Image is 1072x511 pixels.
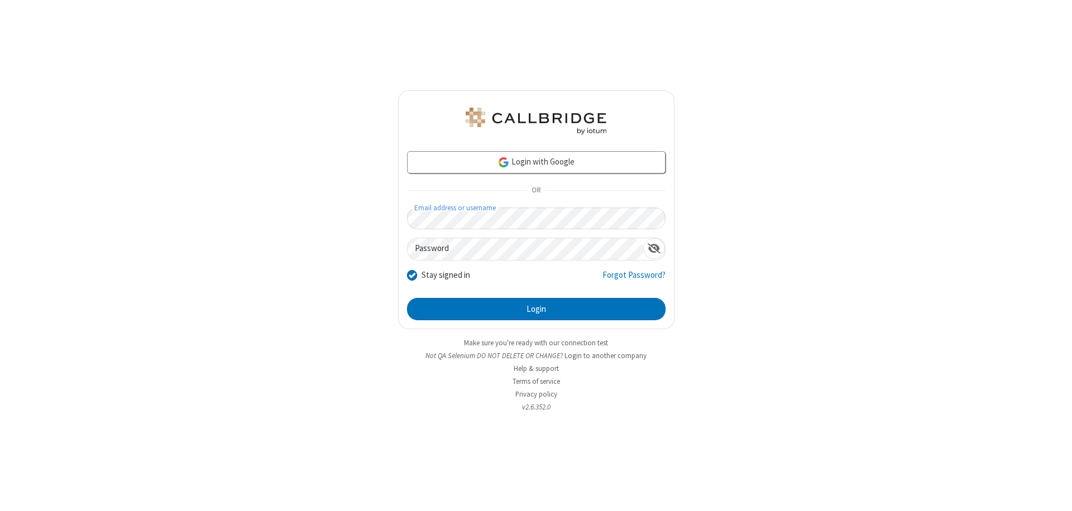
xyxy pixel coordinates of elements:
a: Forgot Password? [602,269,666,290]
a: Privacy policy [515,389,557,399]
img: QA Selenium DO NOT DELETE OR CHANGE [463,108,609,134]
span: OR [527,183,545,199]
a: Make sure you're ready with our connection test [464,338,608,348]
input: Email address or username [407,208,666,229]
li: v2.6.352.0 [398,402,674,412]
li: Not QA Selenium DO NOT DELETE OR CHANGE? [398,350,674,361]
a: Login with Google [407,151,666,173]
div: Show password [643,238,665,259]
img: google-icon.png [497,156,510,168]
button: Login to another company [564,350,647,361]
input: Password [408,238,643,260]
label: Stay signed in [422,269,470,282]
button: Login [407,298,666,320]
a: Help & support [514,364,559,373]
a: Terms of service [513,377,560,386]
